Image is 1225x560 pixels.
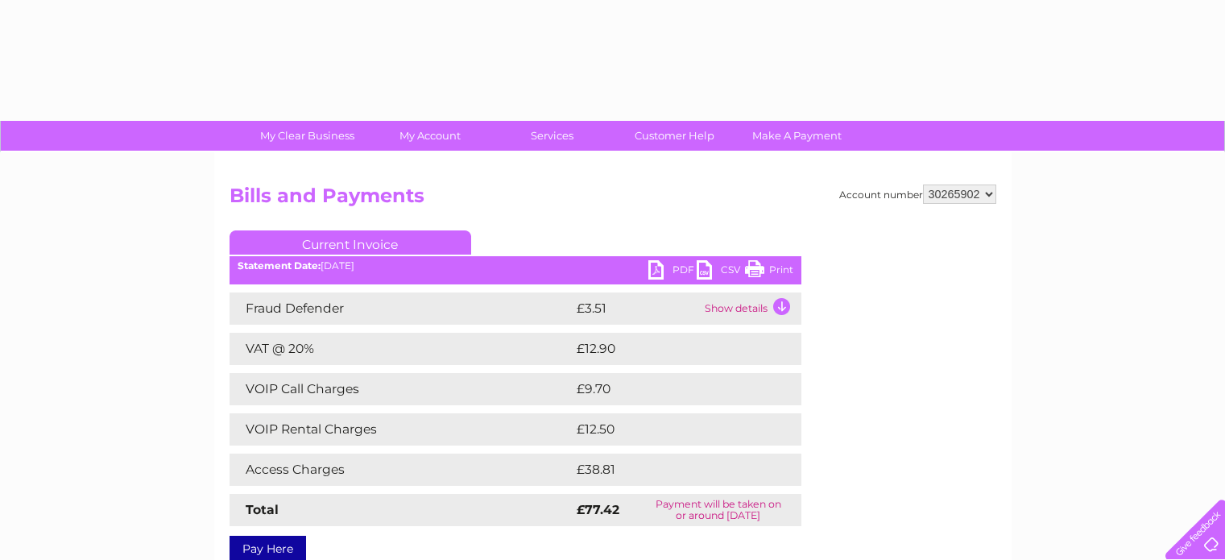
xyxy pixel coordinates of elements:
td: Fraud Defender [230,292,573,325]
td: Payment will be taken on or around [DATE] [635,494,801,526]
a: Customer Help [608,121,741,151]
td: £9.70 [573,373,764,405]
a: Make A Payment [730,121,863,151]
a: CSV [697,260,745,284]
td: £38.81 [573,454,768,486]
b: Statement Date: [238,259,321,272]
a: Current Invoice [230,230,471,255]
td: Access Charges [230,454,573,486]
a: PDF [648,260,697,284]
td: VAT @ 20% [230,333,573,365]
a: Services [486,121,619,151]
strong: £77.42 [577,502,619,517]
td: £12.90 [573,333,768,365]
td: VOIP Rental Charges [230,413,573,446]
h2: Bills and Payments [230,185,996,215]
td: £3.51 [573,292,701,325]
td: Show details [701,292,801,325]
div: [DATE] [230,260,801,272]
a: My Clear Business [241,121,374,151]
a: Print [745,260,793,284]
td: VOIP Call Charges [230,373,573,405]
strong: Total [246,502,279,517]
td: £12.50 [573,413,768,446]
div: Account number [839,185,996,204]
a: My Account [363,121,496,151]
